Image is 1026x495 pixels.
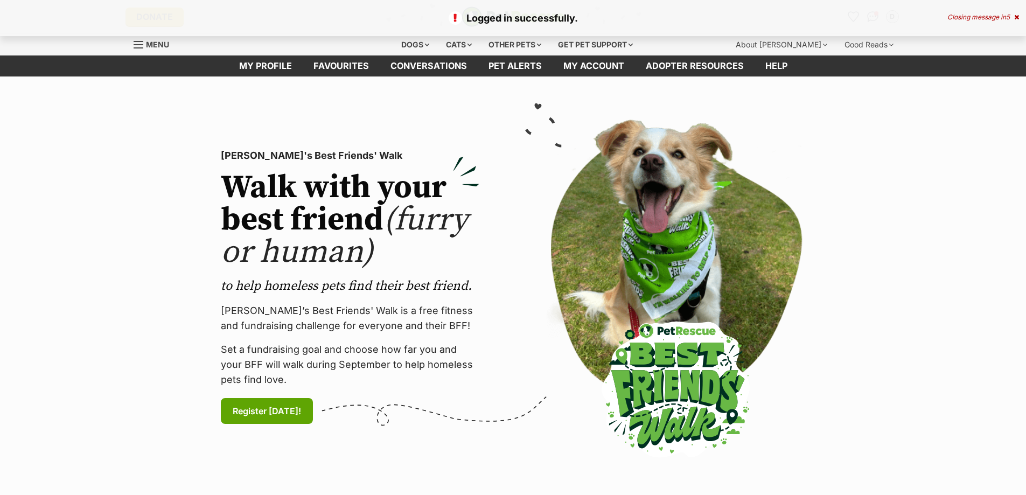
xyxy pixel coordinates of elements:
[221,172,479,269] h2: Walk with your best friend
[221,342,479,387] p: Set a fundraising goal and choose how far you and your BFF will walk during September to help hom...
[550,34,640,55] div: Get pet support
[221,303,479,333] p: [PERSON_NAME]’s Best Friends' Walk is a free fitness and fundraising challenge for everyone and t...
[221,200,468,273] span: (furry or human)
[837,34,901,55] div: Good Reads
[635,55,755,76] a: Adopter resources
[553,55,635,76] a: My account
[233,405,301,417] span: Register [DATE]!
[134,34,177,53] a: Menu
[394,34,437,55] div: Dogs
[728,34,835,55] div: About [PERSON_NAME]
[221,398,313,424] a: Register [DATE]!
[755,55,798,76] a: Help
[481,34,549,55] div: Other pets
[221,148,479,163] p: [PERSON_NAME]'s Best Friends' Walk
[228,55,303,76] a: My profile
[146,40,169,49] span: Menu
[438,34,479,55] div: Cats
[303,55,380,76] a: Favourites
[221,277,479,295] p: to help homeless pets find their best friend.
[478,55,553,76] a: Pet alerts
[380,55,478,76] a: conversations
